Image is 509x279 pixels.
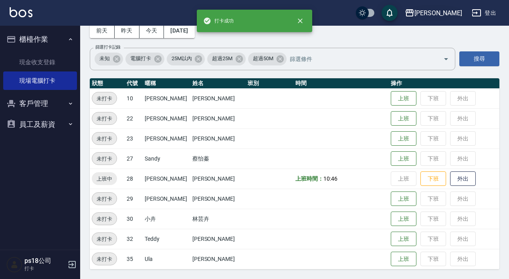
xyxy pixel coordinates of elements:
td: [PERSON_NAME] [143,189,190,209]
button: 前天 [90,23,115,38]
td: [PERSON_NAME] [143,169,190,189]
td: [PERSON_NAME] [190,249,246,269]
span: 未打卡 [92,255,117,263]
span: 未知 [95,55,115,63]
th: 操作 [389,78,499,89]
div: 超過50M [248,53,287,65]
td: Teddy [143,229,190,249]
button: 上班 [391,111,416,126]
div: 電腦打卡 [125,53,164,65]
a: 現場電腦打卡 [3,71,77,90]
h5: ps18公司 [24,257,65,265]
div: 25M以內 [167,53,205,65]
td: [PERSON_NAME] [190,229,246,249]
span: 上班中 [92,175,117,183]
td: Ula [143,249,190,269]
td: 23 [125,128,143,149]
td: 32 [125,229,143,249]
td: [PERSON_NAME] [190,128,246,149]
a: 現金收支登錄 [3,53,77,71]
span: 25M以內 [167,55,197,63]
span: 未打卡 [92,195,117,203]
button: 上班 [391,191,416,206]
button: 員工及薪資 [3,114,77,135]
td: [PERSON_NAME] [190,108,246,128]
span: 電腦打卡 [125,55,156,63]
button: Open [440,53,452,65]
td: [PERSON_NAME] [143,88,190,108]
td: 27 [125,149,143,169]
div: 超過25M [207,53,246,65]
span: 10:46 [323,175,337,182]
td: [PERSON_NAME] [190,88,246,108]
td: [PERSON_NAME] [143,108,190,128]
button: 上班 [391,252,416,267]
button: 外出 [450,171,476,186]
th: 代號 [125,78,143,89]
span: 未打卡 [92,94,117,103]
button: 客戶管理 [3,93,77,114]
th: 時間 [293,78,389,89]
button: 上班 [391,131,416,146]
button: 今天 [139,23,164,38]
span: 打卡成功 [203,17,234,25]
button: [PERSON_NAME] [402,5,465,21]
td: 29 [125,189,143,209]
button: 上班 [391,91,416,106]
button: 下班 [420,171,446,186]
td: 22 [125,108,143,128]
td: 35 [125,249,143,269]
b: 上班時間： [295,175,323,182]
p: 打卡 [24,265,65,272]
td: 30 [125,209,143,229]
img: Logo [10,7,32,17]
td: 林芸卉 [190,209,246,229]
td: 28 [125,169,143,189]
th: 班別 [246,78,293,89]
button: close [291,12,309,30]
td: 小卉 [143,209,190,229]
td: [PERSON_NAME] [143,128,190,149]
td: 蔡怡蓁 [190,149,246,169]
span: 超過50M [248,55,278,63]
button: 櫃檯作業 [3,29,77,50]
th: 狀態 [90,78,125,89]
span: 未打卡 [92,235,117,243]
button: 昨天 [115,23,139,38]
th: 暱稱 [143,78,190,89]
div: [PERSON_NAME] [414,8,462,18]
button: 搜尋 [459,51,499,66]
button: 上班 [391,212,416,226]
img: Person [6,257,22,273]
span: 未打卡 [92,134,117,143]
button: save [382,5,398,21]
button: 登出 [469,6,499,20]
th: 姓名 [190,78,246,89]
button: [DATE] [164,23,194,38]
span: 未打卡 [92,114,117,123]
button: 上班 [391,232,416,246]
td: [PERSON_NAME] [190,169,246,189]
span: 超過25M [207,55,237,63]
td: [PERSON_NAME] [190,189,246,209]
span: 未打卡 [92,215,117,223]
td: 10 [125,88,143,108]
div: 未知 [95,53,123,65]
input: 篩選條件 [288,52,429,66]
button: 上班 [391,151,416,166]
label: 篩選打卡記錄 [95,44,121,50]
span: 未打卡 [92,155,117,163]
td: Sandy [143,149,190,169]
